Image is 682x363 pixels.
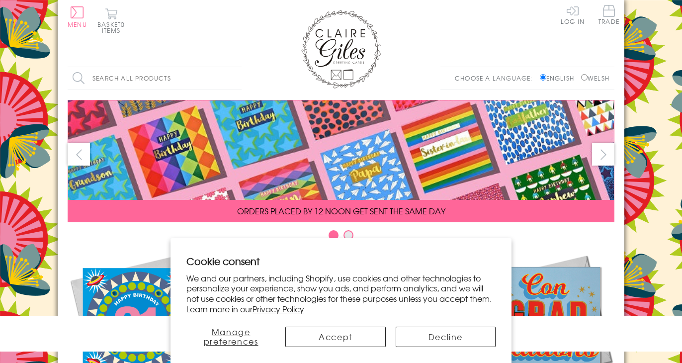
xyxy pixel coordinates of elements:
[68,6,87,27] button: Menu
[186,254,496,268] h2: Cookie consent
[396,327,496,347] button: Decline
[592,143,614,166] button: next
[68,67,242,90] input: Search all products
[186,273,496,314] p: We and our partners, including Shopify, use cookies and other technologies to personalize your ex...
[232,67,242,90] input: Search
[285,327,385,347] button: Accept
[237,205,445,217] span: ORDERS PLACED BY 12 NOON GET SENT THE SAME DAY
[68,20,87,29] span: Menu
[343,230,353,240] button: Carousel Page 2
[186,327,275,347] button: Manage preferences
[455,74,538,83] p: Choose a language:
[329,230,339,240] button: Carousel Page 1 (Current Slide)
[68,143,90,166] button: prev
[581,74,588,81] input: Welsh
[97,8,125,33] button: Basket0 items
[598,5,619,26] a: Trade
[204,326,258,347] span: Manage preferences
[561,5,585,24] a: Log In
[253,303,304,315] a: Privacy Policy
[540,74,546,81] input: English
[598,5,619,24] span: Trade
[540,74,579,83] label: English
[102,20,125,35] span: 0 items
[581,74,609,83] label: Welsh
[68,230,614,245] div: Carousel Pagination
[301,10,381,89] img: Claire Giles Greetings Cards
